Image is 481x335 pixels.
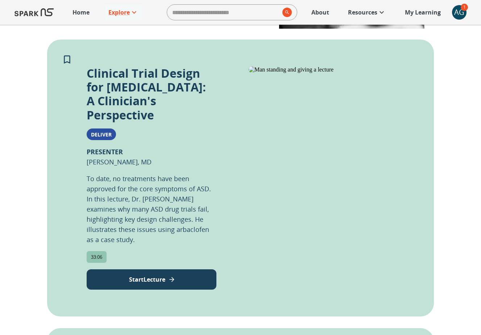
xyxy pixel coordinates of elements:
[129,275,165,284] p: Start Lecture
[348,8,377,17] p: Resources
[344,4,390,20] a: Resources
[461,4,468,11] span: 1
[72,8,90,17] p: Home
[87,66,216,122] p: Clinical Trial Design for [MEDICAL_DATA]: A Clinician's Perspective
[14,4,54,21] img: Logo of SPARK at Stanford
[87,147,152,167] p: [PERSON_NAME], MD
[311,8,329,17] p: About
[401,4,445,20] a: My Learning
[108,8,130,17] p: Explore
[87,147,123,156] b: PRESENTER
[405,8,441,17] p: My Learning
[87,254,107,260] span: 33:06
[452,5,467,20] button: account of current user
[105,4,142,20] a: Explore
[87,131,116,138] span: Deliver
[279,5,292,20] button: search
[87,269,216,290] button: View Lecture
[69,4,93,20] a: Home
[62,54,72,65] svg: Add to My Learning
[249,66,411,73] img: Man standing and giving a lecture
[308,4,333,20] a: About
[87,173,216,245] p: To date, no treatments have been approved for the core symptoms of ASD. In this lecture, Dr. [PER...
[452,5,467,20] div: AG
